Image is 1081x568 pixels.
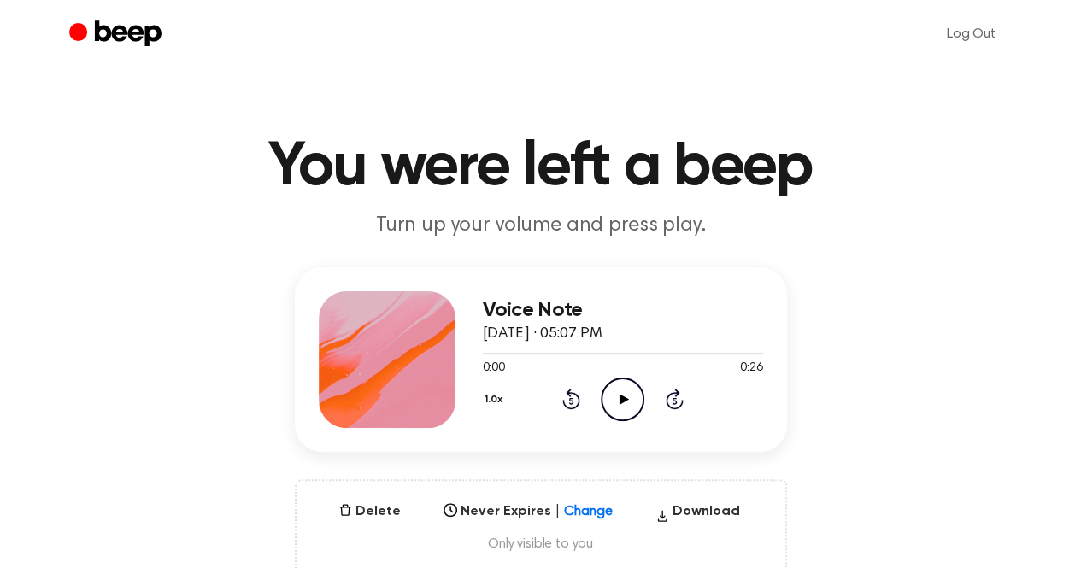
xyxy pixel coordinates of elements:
a: Log Out [930,14,1013,55]
p: Turn up your volume and press play. [213,212,869,240]
span: 0:26 [740,360,762,378]
span: 0:00 [483,360,505,378]
button: Download [649,501,747,529]
h1: You were left a beep [103,137,978,198]
h3: Voice Note [483,299,763,322]
button: 1.0x [483,385,509,414]
span: [DATE] · 05:07 PM [483,326,602,342]
button: Delete [332,501,408,522]
a: Beep [69,18,166,51]
span: Only visible to you [317,536,765,553]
